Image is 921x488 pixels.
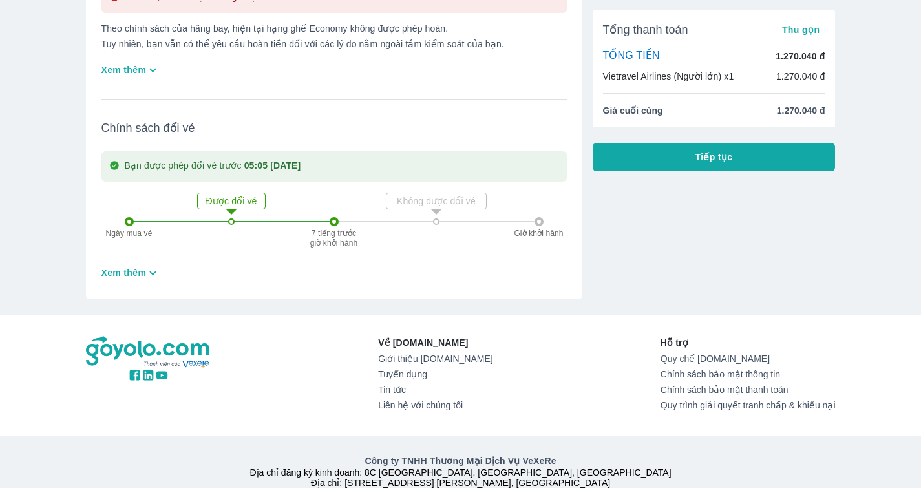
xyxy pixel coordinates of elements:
[603,49,660,63] p: TỔNG TIỀN
[89,454,833,467] p: Công ty TNHH Thương Mại Dịch Vụ VeXeRe
[695,151,733,164] span: Tiếp tục
[101,266,147,279] span: Xem thêm
[244,160,301,171] strong: 05:05 [DATE]
[101,120,567,136] span: Chính sách đổi vé
[603,22,688,37] span: Tổng thanh toán
[378,400,492,410] a: Liên hệ với chúng tôi
[96,262,165,284] button: Xem thêm
[776,70,825,83] p: 1.270.040 đ
[378,385,492,395] a: Tin tức
[101,23,567,49] p: Theo chính sách của hãng bay, hiện tại hạng ghế Economy không được phép hoàn. Tuy nhiên, bạn vẫn ...
[661,336,836,349] p: Hỗ trợ
[388,195,485,207] p: Không được đổi vé
[100,229,158,238] p: Ngày mua vé
[661,400,836,410] a: Quy trình giải quyết tranh chấp & khiếu nại
[378,336,492,349] p: Về [DOMAIN_NAME]
[378,354,492,364] a: Giới thiệu [DOMAIN_NAME]
[125,159,301,174] p: Bạn được phép đổi vé trước
[661,369,836,379] a: Chính sách bảo mật thông tin
[510,229,568,238] p: Giờ khởi hành
[661,385,836,395] a: Chính sách bảo mật thanh toán
[96,59,165,81] button: Xem thêm
[782,25,820,35] span: Thu gọn
[593,143,836,171] button: Tiếp tục
[199,195,264,207] p: Được đổi vé
[86,336,211,368] img: logo
[603,70,734,83] p: Vietravel Airlines (Người lớn) x1
[661,354,836,364] a: Quy chế [DOMAIN_NAME]
[777,21,825,39] button: Thu gọn
[777,104,825,117] span: 1.270.040 đ
[101,63,147,76] span: Xem thêm
[776,50,825,63] p: 1.270.040 đ
[308,229,360,247] p: 7 tiếng trước giờ khởi hành
[603,104,663,117] span: Giá cuối cùng
[378,369,492,379] a: Tuyển dụng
